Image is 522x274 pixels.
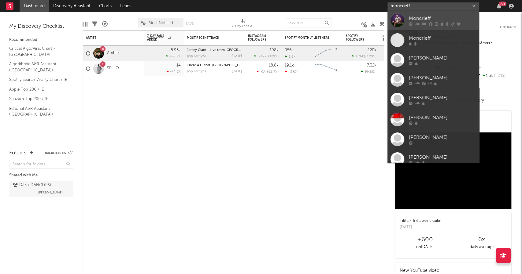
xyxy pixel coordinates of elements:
div: popularity: 51 [187,55,206,58]
div: Filters [92,15,98,33]
div: Moncrieff [409,15,476,22]
a: Critical Algo/Viral Chart - [GEOGRAPHIC_DATA] [9,45,67,58]
div: 99 + [499,2,506,6]
input: Search for folders... [9,160,73,169]
span: -17 [261,70,265,74]
div: Artist [86,36,132,40]
div: 18.8k [269,63,279,67]
button: Filter by Spotify Monthly Listeners [334,35,340,41]
div: Spotify Monthly Listeners [285,36,331,40]
button: Filter by Artist [135,35,141,41]
div: 956k [285,48,294,52]
div: ( ) [254,54,279,58]
div: [DATE] [400,224,442,230]
div: Tiktok followers spike [400,218,442,224]
a: Apple Top 200 / IE [9,86,67,93]
div: [PERSON_NAME] [409,134,476,141]
button: 99+ [497,4,501,9]
a: Amble [107,51,119,56]
div: Instagram Followers [248,34,269,41]
a: SELLO [107,66,119,71]
div: -3.57k [285,70,298,74]
svg: Chart title [312,61,340,76]
button: Tracked Artists(2) [43,152,73,155]
div: daily average [453,243,510,251]
div: [PERSON_NAME] [409,54,476,62]
button: Untrack [500,24,516,31]
a: Editorial A&R Assistant ([GEOGRAPHIC_DATA]) [9,105,67,118]
span: 9 [365,70,367,74]
div: +600 [397,236,453,243]
a: [PERSON_NAME] [387,90,479,110]
div: ( ) [257,70,279,74]
a: [PERSON_NAME] [387,70,479,90]
div: [PERSON_NAME] [409,153,476,161]
button: Save [186,22,194,25]
span: Most Notified [149,21,173,25]
a: Spotify Search Virality Chart / IE [9,76,67,83]
div: 198k [270,48,279,52]
span: +22.7 % [266,70,278,74]
a: There 4 U (feat. [GEOGRAPHIC_DATA]) [187,64,248,67]
a: DJS / DANCE(26)[PERSON_NAME] [9,181,73,197]
div: [DATE] [232,70,242,73]
div: Shared with Me [9,172,73,179]
a: [PERSON_NAME] [387,110,479,129]
div: Jersey Giant - Live from Dublin [187,49,242,52]
span: -3.29 % [365,55,376,58]
div: Moncrieff [409,34,476,42]
div: [DATE] [232,55,242,58]
div: 59.3 [383,65,407,72]
div: Edit Columns [83,15,87,33]
div: 14 [176,63,181,67]
button: Filter by Instagram Followers [272,35,279,41]
div: My Discovery Checklist [9,23,73,30]
div: 7-Day Fans Added (7-Day Fans Added) [232,15,256,33]
div: 19.1k [285,63,294,67]
input: Search... [286,18,332,27]
span: 5.47k [258,55,266,58]
div: -- [475,64,516,72]
div: -74.5 % [167,70,181,74]
span: +171 % [493,74,505,78]
a: Shazam Top 200 / IE [9,96,67,102]
div: Folders [9,150,27,157]
span: +129 % [267,55,278,58]
div: +78.7 % [166,54,181,58]
div: 120k [368,48,376,52]
span: 7-Day Fans Added [147,34,167,41]
a: [PERSON_NAME] [387,149,479,169]
div: Most Recent Track [187,36,233,40]
div: [PERSON_NAME] [409,94,476,101]
a: [PERSON_NAME] [387,50,479,70]
div: 1.3k [475,72,516,80]
div: 2.6k [285,55,295,59]
button: Filter by Most Recent Track [236,35,242,41]
div: 82.9 [383,50,407,57]
div: 7-Day Fans Added (7-Day Fans Added) [232,23,256,30]
div: 8.93k [171,48,181,52]
span: [PERSON_NAME] [38,189,63,196]
div: Spotify Followers [346,34,367,41]
div: popularity: 14 [187,70,207,73]
div: Recommended [9,36,73,44]
a: Moncrieff [387,30,479,50]
div: ( ) [361,70,376,74]
div: 7.32k [367,63,376,67]
div: DJS / DANCE ( 26 ) [13,182,51,189]
button: Filter by 7-Day Fans Added [175,35,181,41]
div: on [DATE] [397,243,453,251]
a: [PERSON_NAME] [387,129,479,149]
div: A&R Pipeline [102,15,108,33]
div: ( ) [352,54,376,58]
div: 6 x [453,236,510,243]
button: Filter by Spotify Followers [370,35,376,41]
div: Jump Score [383,34,398,42]
svg: Chart title [312,46,340,61]
span: 1.76k [356,55,364,58]
div: New YouTube video [400,268,439,274]
a: Jersey Giant - Live from [GEOGRAPHIC_DATA] [187,49,260,52]
span: -25 % [368,70,376,74]
input: Search for artists [387,2,479,10]
div: There 4 U (feat. BUZA) [187,64,242,67]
